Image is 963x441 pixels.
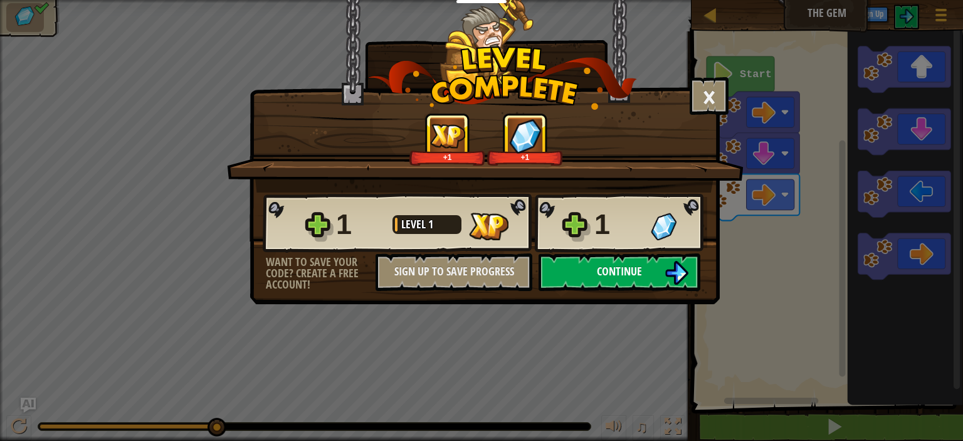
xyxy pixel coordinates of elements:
[665,261,688,285] img: Continue
[376,253,532,291] button: Sign Up to Save Progress
[469,213,508,240] img: XP Gained
[651,213,676,240] img: Gems Gained
[594,205,643,245] div: 1
[368,46,637,110] img: level_complete.png
[509,119,542,153] img: Gems Gained
[690,77,729,115] button: ×
[401,216,428,232] span: Level
[597,263,642,279] span: Continue
[539,253,700,291] button: Continue
[266,257,376,290] div: Want to save your code? Create a free account!
[490,152,560,162] div: +1
[430,124,465,148] img: XP Gained
[336,205,385,245] div: 1
[428,216,433,232] span: 1
[412,152,483,162] div: +1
